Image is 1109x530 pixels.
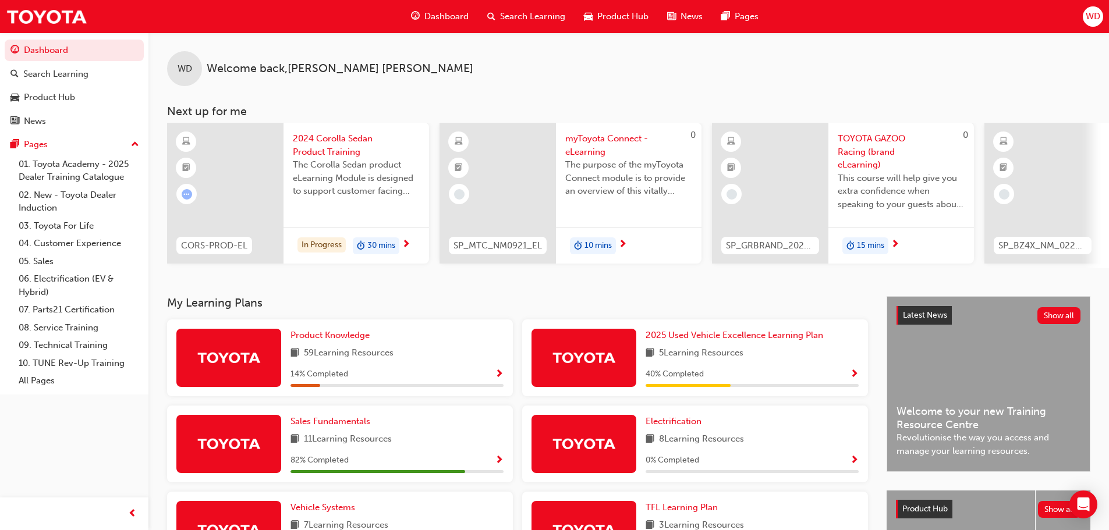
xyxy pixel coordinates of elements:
div: In Progress [297,237,346,253]
a: CORS-PROD-EL2024 Corolla Sedan Product TrainingThe Corolla Sedan product eLearning Module is desi... [167,123,429,264]
span: Welcome to your new Training Resource Centre [897,405,1080,431]
img: Trak [552,347,616,368]
span: Pages [735,10,759,23]
span: book-icon [290,346,299,361]
a: Product Hub [5,87,144,108]
span: 30 mins [367,239,395,252]
span: WD [178,62,192,76]
span: news-icon [10,116,19,127]
span: prev-icon [128,507,137,521]
button: DashboardSearch LearningProduct HubNews [5,37,144,134]
button: Pages [5,134,144,155]
a: TFL Learning Plan [646,501,722,514]
span: The purpose of the myToyota Connect module is to provide an overview of this vitally important ne... [565,158,692,198]
span: search-icon [10,69,19,80]
span: Show Progress [850,369,859,380]
span: myToyota Connect - eLearning [565,132,692,158]
a: Latest NewsShow allWelcome to your new Training Resource CentreRevolutionise the way you access a... [887,296,1090,472]
span: SP_MTC_NM0921_EL [453,239,542,252]
span: next-icon [891,240,899,250]
span: TFL Learning Plan [646,502,718,513]
span: car-icon [10,93,19,103]
span: duration-icon [357,239,365,254]
span: Welcome back , [PERSON_NAME] [PERSON_NAME] [207,62,473,76]
span: Show Progress [495,369,504,380]
span: Vehicle Systems [290,502,355,513]
img: Trak [6,3,87,30]
a: Product HubShow all [896,500,1081,518]
span: learningRecordVerb_NONE-icon [999,189,1009,200]
span: WD [1086,10,1100,23]
span: 14 % Completed [290,368,348,381]
a: 07. Parts21 Certification [14,301,144,319]
span: learningResourceType_ELEARNING-icon [182,134,190,150]
span: pages-icon [10,140,19,150]
span: SP_GRBRAND_2022_EL [726,239,814,252]
span: 0 [690,130,696,140]
span: duration-icon [574,239,582,254]
a: 08. Service Training [14,319,144,337]
span: 82 % Completed [290,454,349,467]
a: Search Learning [5,63,144,85]
button: WD [1083,6,1103,27]
a: guage-iconDashboard [402,5,478,29]
button: Show Progress [850,453,859,468]
span: Dashboard [424,10,469,23]
span: TOYOTA GAZOO Racing (brand eLearning) [838,132,965,172]
img: Trak [552,433,616,454]
span: CORS-PROD-EL [181,239,247,252]
span: 15 mins [857,239,884,252]
span: booktick-icon [455,161,463,176]
h3: Next up for me [148,105,1109,118]
span: next-icon [402,240,410,250]
a: car-iconProduct Hub [575,5,658,29]
button: Show Progress [495,453,504,468]
span: book-icon [646,432,654,447]
div: Product Hub [24,91,75,104]
a: News [5,111,144,132]
div: Open Intercom Messenger [1069,490,1097,518]
span: 0 % Completed [646,454,699,467]
span: guage-icon [10,45,19,56]
span: Show Progress [495,456,504,466]
a: 06. Electrification (EV & Hybrid) [14,270,144,301]
span: SP_BZ4X_NM_0224_EL01 [998,239,1087,252]
span: Revolutionise the way you access and manage your learning resources. [897,431,1080,457]
a: Vehicle Systems [290,501,360,514]
span: 11 Learning Resources [304,432,392,447]
a: Electrification [646,415,706,428]
span: 40 % Completed [646,368,704,381]
span: Latest News [903,310,947,320]
span: learningRecordVerb_NONE-icon [727,189,737,200]
span: guage-icon [411,9,420,24]
a: pages-iconPages [712,5,768,29]
a: search-iconSearch Learning [478,5,575,29]
a: 02. New - Toyota Dealer Induction [14,186,144,217]
span: Electrification [646,416,701,426]
a: 0SP_MTC_NM0921_ELmyToyota Connect - eLearningThe purpose of the myToyota Connect module is to pro... [440,123,701,264]
span: duration-icon [846,239,855,254]
a: All Pages [14,372,144,390]
div: Search Learning [23,67,88,81]
span: learningResourceType_ELEARNING-icon [1000,134,1008,150]
button: Show Progress [495,367,504,382]
span: car-icon [584,9,593,24]
span: 2025 Used Vehicle Excellence Learning Plan [646,330,823,340]
a: 0SP_GRBRAND_2022_ELTOYOTA GAZOO Racing (brand eLearning)This course will help give you extra conf... [712,123,974,264]
span: news-icon [667,9,676,24]
span: up-icon [131,137,139,152]
span: 2024 Corolla Sedan Product Training [293,132,420,158]
span: The Corolla Sedan product eLearning Module is designed to support customer facing sales staff wit... [293,158,420,198]
div: News [24,115,46,128]
span: learningResourceType_ELEARNING-icon [455,134,463,150]
div: Pages [24,138,48,151]
span: News [681,10,703,23]
img: Trak [197,347,261,368]
span: learningRecordVerb_ATTEMPT-icon [182,189,192,200]
span: booktick-icon [182,161,190,176]
span: Sales Fundamentals [290,416,370,426]
span: 8 Learning Resources [659,432,744,447]
a: 09. Technical Training [14,336,144,354]
a: Product Knowledge [290,329,374,342]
